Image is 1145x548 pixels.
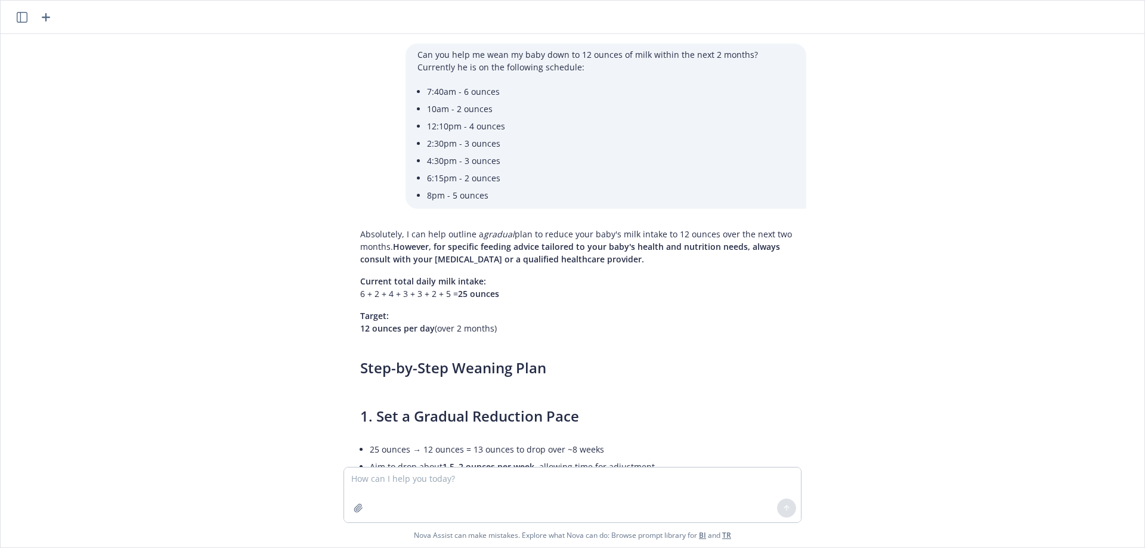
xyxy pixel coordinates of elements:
span: Target: [360,310,389,321]
span: Current total daily milk intake: [360,275,486,287]
p: Absolutely, I can help outline a plan to reduce your baby's milk intake to 12 ounces over the nex... [360,228,794,265]
li: 7:40am - 6 ounces [427,83,794,100]
a: TR [722,530,731,540]
em: gradual [484,228,515,240]
li: 12:10pm - 4 ounces [427,117,794,135]
li: 8pm - 5 ounces [427,187,794,204]
li: 2:30pm - 3 ounces [427,135,794,152]
p: (over 2 months) [360,309,794,335]
span: 12 ounces per day [360,323,435,334]
span: 25 ounces [458,288,499,299]
p: 6 + 2 + 4 + 3 + 3 + 2 + 5 = [360,275,794,300]
p: Can you help me wean my baby down to 12 ounces of milk within the next 2 months? Currently he is ... [417,48,794,73]
li: 10am - 2 ounces [427,100,794,117]
span: 1.5–2 ounces per week [442,461,534,472]
li: 6:15pm - 2 ounces [427,169,794,187]
li: Aim to drop about , allowing time for adjustment. [370,458,794,475]
span: Nova Assist can make mistakes. Explore what Nova can do: Browse prompt library for and [414,523,731,547]
li: 4:30pm - 3 ounces [427,152,794,169]
span: However, for specific feeding advice tailored to your baby's health and nutrition needs, always c... [360,241,780,265]
a: BI [699,530,706,540]
h2: Step-by-Step Weaning Plan [360,358,794,377]
span: 1. Set a Gradual Reduction Pace [360,406,579,426]
li: 25 ounces → 12 ounces = 13 ounces to drop over ~8 weeks [370,441,794,458]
